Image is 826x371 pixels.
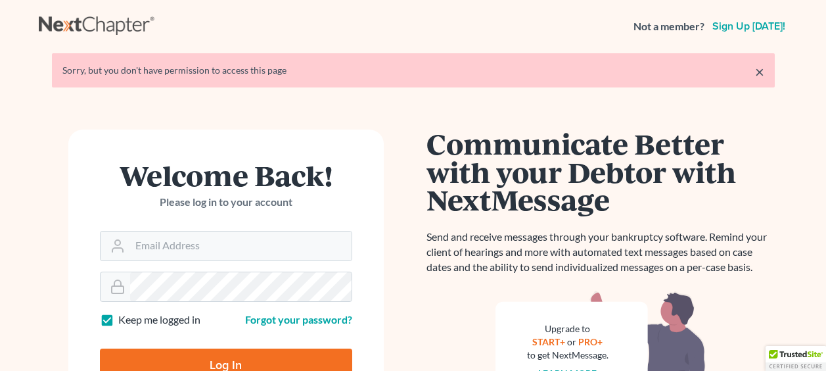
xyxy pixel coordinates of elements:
[633,19,704,34] strong: Not a member?
[567,336,576,347] span: or
[130,232,352,260] input: Email Address
[527,322,608,335] div: Upgrade to
[766,346,826,371] div: TrustedSite Certified
[426,230,775,275] p: Send and receive messages through your bankruptcy software. Remind your client of hearings and mo...
[118,312,200,328] label: Keep me logged in
[532,336,565,347] a: START+
[527,349,608,362] div: to get NextMessage.
[100,161,352,189] h1: Welcome Back!
[100,195,352,210] p: Please log in to your account
[578,336,603,347] a: PRO+
[245,313,352,326] a: Forgot your password?
[426,130,775,214] h1: Communicate Better with your Debtor with NextMessage
[755,64,764,80] a: ×
[710,21,788,32] a: Sign up [DATE]!
[62,64,764,77] div: Sorry, but you don't have permission to access this page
